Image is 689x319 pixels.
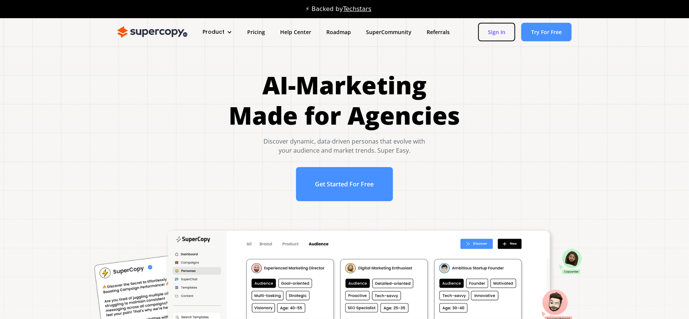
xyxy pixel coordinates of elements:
[521,23,572,41] a: Try For Free
[306,5,371,13] div: ⚡ Backed by
[478,23,515,41] a: Sign In
[240,25,273,39] a: Pricing
[359,25,419,39] a: SuperCommunity
[343,5,371,13] a: Techstars
[229,70,460,131] h1: AI-Marketing Made for Agencies
[419,25,457,39] a: Referrals
[296,167,393,201] a: Get Started For Free
[229,137,460,155] div: Discover dynamic, data-driven personas that evolve with your audience and market trends. Super Easy.
[273,25,319,39] a: Help Center
[195,25,240,39] div: Product
[203,28,224,36] div: Product
[319,25,359,39] a: Roadmap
